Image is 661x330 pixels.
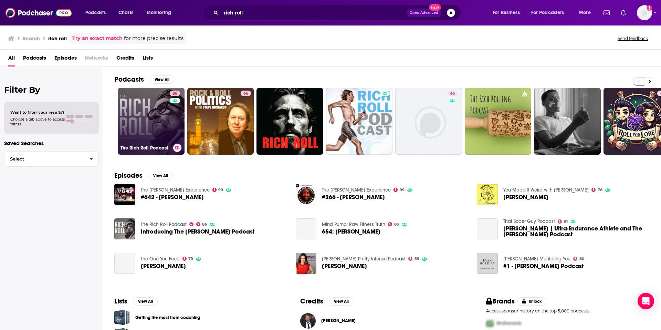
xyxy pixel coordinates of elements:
span: 76 [598,188,602,192]
h3: rich roll [48,35,67,42]
span: 86 [202,223,207,226]
a: ListsView All [114,297,158,306]
a: 86 [170,91,180,96]
span: #1 - [PERSON_NAME] Podcast [503,263,584,269]
img: Rich Roll [296,253,317,274]
span: [PERSON_NAME] [321,318,356,323]
h2: Episodes [114,171,143,180]
a: Credits [116,52,134,66]
span: 59 [415,257,419,260]
a: Charts [114,7,137,18]
img: #1 - Rich Roll Podcast [477,253,498,274]
a: You Made It Weird with Pete Holmes [503,187,589,193]
button: open menu [527,7,574,18]
img: #266 - Rich Roll [296,184,317,205]
a: Getting the most from coaching [114,310,130,325]
a: Episodes [54,52,77,66]
a: 85 [388,222,399,226]
a: 86 [196,222,207,226]
button: Show profile menu [637,5,652,20]
img: User Profile [637,5,652,20]
span: Choose a tab above to access filters. [10,117,65,126]
h3: The Rich Roll Podcast [120,145,170,151]
p: Access sponsor history on the top 5,000 podcasts. [486,308,650,313]
a: The Joe Rogan Experience [322,187,391,193]
span: Monitoring [147,8,171,18]
a: Lists [143,52,153,66]
a: 59 [408,257,419,261]
a: 99 [212,188,223,192]
button: View All [133,297,158,306]
div: Search podcasts, credits, & more... [209,5,468,21]
a: The Joe Rogan Experience [141,187,210,193]
button: Send feedback [616,35,650,41]
span: Networks [85,52,108,66]
span: Charts [118,8,133,18]
a: CreditsView All [300,297,354,306]
button: View All [329,297,354,306]
a: Podcasts [23,52,46,66]
a: Rich Roll | Ultra-Endurance Athlete and The Rich Roll Podcast [477,218,498,239]
span: 99 [400,188,405,192]
span: Logged in as megcassidy [637,5,652,20]
a: Podchaser - Follow, Share and Rate Podcasts [6,6,72,19]
input: Search podcasts, credits, & more... [221,7,407,18]
a: The One You Feed [141,256,180,262]
a: Rich Roll [477,184,498,205]
h3: Search [23,35,40,42]
span: 66 [243,90,248,97]
a: #1 - Rich Roll Podcast [503,263,584,269]
a: #642 - Rich Roll [141,194,204,200]
span: More [579,8,591,18]
span: Introducing The [PERSON_NAME] Podcast [141,229,254,235]
span: for more precise results [124,34,183,42]
a: Mind Pump: Raw Fitness Truth [322,221,385,227]
a: Rich Roll [321,318,356,323]
span: [PERSON_NAME] [322,263,367,269]
button: Open AdvancedNew [407,9,441,17]
button: open menu [81,7,115,18]
span: Want to filter your results? [10,110,65,115]
span: McDonalds [496,320,522,326]
a: All [8,52,15,66]
img: #642 - Rich Roll [114,184,135,205]
a: Introducing The Rich Roll Podcast [114,218,135,239]
h2: Lists [114,297,127,306]
a: 76 [591,188,602,192]
button: open menu [488,7,528,18]
a: 86The Rich Roll Podcast [118,88,185,155]
a: 654: Rich Roll [296,218,317,239]
span: [PERSON_NAME] [503,194,548,200]
a: Rich Roll [503,194,548,200]
h2: Credits [300,297,323,306]
button: Select [4,151,99,167]
a: 46 [395,88,462,155]
p: Saved Searches [4,140,99,146]
a: PodcastsView All [114,75,174,84]
span: #266 - [PERSON_NAME] [322,194,385,200]
h2: Brands [486,297,515,306]
a: The Rich Roll Podcast [141,221,187,227]
button: View All [148,172,173,180]
a: Rich Roll [114,253,135,274]
a: Introducing The Rich Roll Podcast [141,229,254,235]
span: Open Advanced [410,11,438,14]
a: Rich Roll [322,263,367,269]
a: Rich Roll [141,263,186,269]
a: 60 [573,257,584,261]
span: For Business [493,8,520,18]
button: open menu [142,7,180,18]
span: 86 [172,90,177,97]
a: 66 [241,91,251,96]
span: For Podcasters [531,8,564,18]
span: New [429,4,441,11]
h2: Podcasts [114,75,144,84]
